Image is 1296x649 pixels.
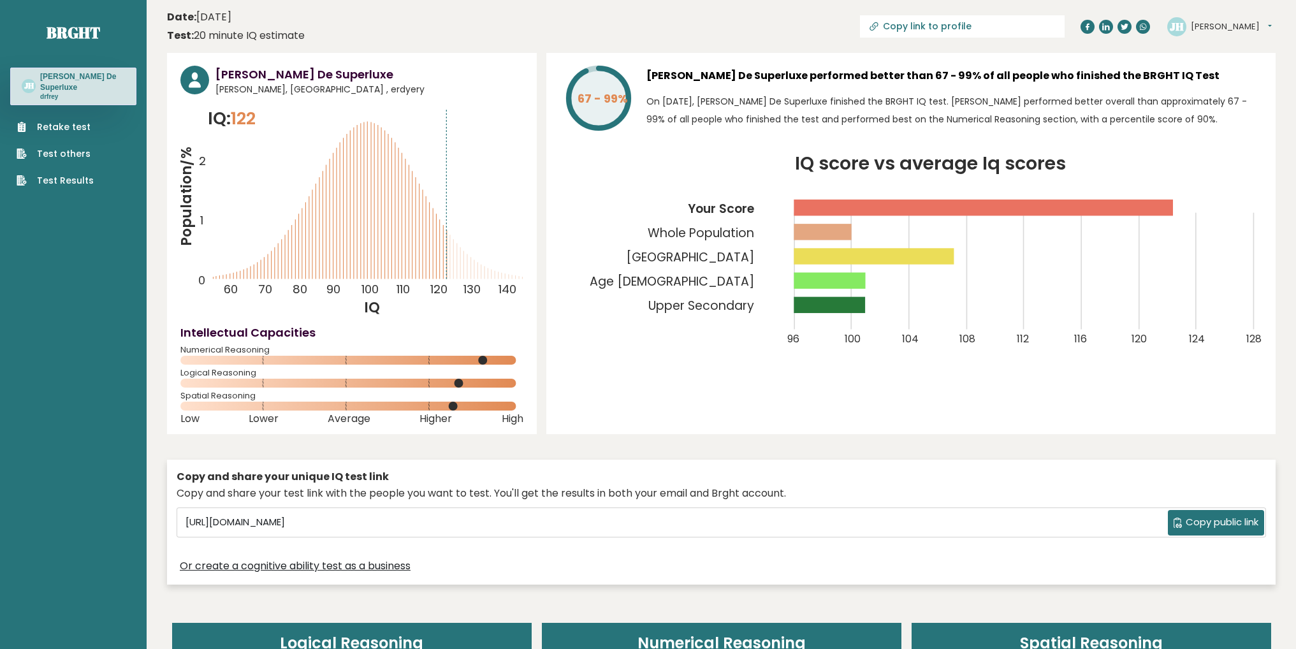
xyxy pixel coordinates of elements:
tspan: 1 [200,212,203,228]
tspan: 0 [198,272,205,288]
tspan: 112 [1017,332,1029,346]
span: Average [328,416,370,421]
tspan: 104 [902,332,919,346]
span: Numerical Reasoning [180,347,523,353]
tspan: [GEOGRAPHIC_DATA] [626,249,754,266]
button: [PERSON_NAME] [1191,20,1272,33]
div: Copy and share your test link with the people you want to test. You'll get the results in both yo... [177,486,1266,501]
tspan: 90 [326,281,340,296]
tspan: 116 [1074,332,1087,346]
span: 122 [231,106,256,130]
tspan: 2 [199,153,206,169]
span: Lower [249,416,279,421]
tspan: IQ score vs average Iq scores [795,150,1066,176]
a: Test Results [17,174,94,187]
span: [PERSON_NAME], [GEOGRAPHIC_DATA] , erdyery [215,83,523,96]
tspan: Upper Secondary [648,297,754,314]
a: Test others [17,147,94,161]
b: Date: [167,10,196,24]
tspan: 108 [959,332,975,346]
a: Brght [47,22,100,43]
tspan: 70 [258,281,272,296]
tspan: 67 - 99% [578,91,628,106]
tspan: 110 [397,281,410,296]
tspan: 128 [1246,332,1262,346]
p: On [DATE], [PERSON_NAME] De Superluxe finished the BRGHT IQ test. [PERSON_NAME] performed better ... [646,92,1262,128]
span: Higher [419,416,452,421]
tspan: Age [DEMOGRAPHIC_DATA] [590,273,754,290]
text: JH [1170,18,1184,33]
p: IQ: [208,106,256,131]
div: 20 minute IQ estimate [167,28,305,43]
tspan: 60 [224,281,238,296]
span: Copy public link [1186,515,1258,530]
span: High [502,416,523,421]
button: Copy public link [1168,510,1264,536]
time: [DATE] [167,10,231,25]
tspan: 120 [430,281,447,296]
h3: [PERSON_NAME] De Superluxe [40,71,125,92]
tspan: 100 [361,281,378,296]
text: JH [24,81,34,92]
a: Retake test [17,120,94,134]
span: Low [180,416,200,421]
tspan: 100 [844,332,860,346]
p: drfrey [40,92,125,101]
tspan: Population/% [177,147,196,246]
span: Logical Reasoning [180,370,523,376]
tspan: Your Score [688,200,754,217]
tspan: IQ [363,298,379,317]
tspan: 80 [293,281,307,296]
tspan: 140 [499,281,516,296]
h3: [PERSON_NAME] De Superluxe [215,66,523,83]
h4: Intellectual Capacities [180,324,523,341]
div: Copy and share your unique IQ test link [177,469,1266,485]
b: Test: [167,28,194,43]
span: Spatial Reasoning [180,393,523,398]
h3: [PERSON_NAME] De Superluxe performed better than 67 - 99% of all people who finished the BRGHT IQ... [646,66,1262,86]
tspan: 124 [1189,332,1205,346]
tspan: Whole Population [648,224,754,242]
a: Or create a cognitive ability test as a business [180,558,411,574]
tspan: 96 [787,332,799,346]
tspan: 130 [463,281,481,296]
tspan: 120 [1132,332,1147,346]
